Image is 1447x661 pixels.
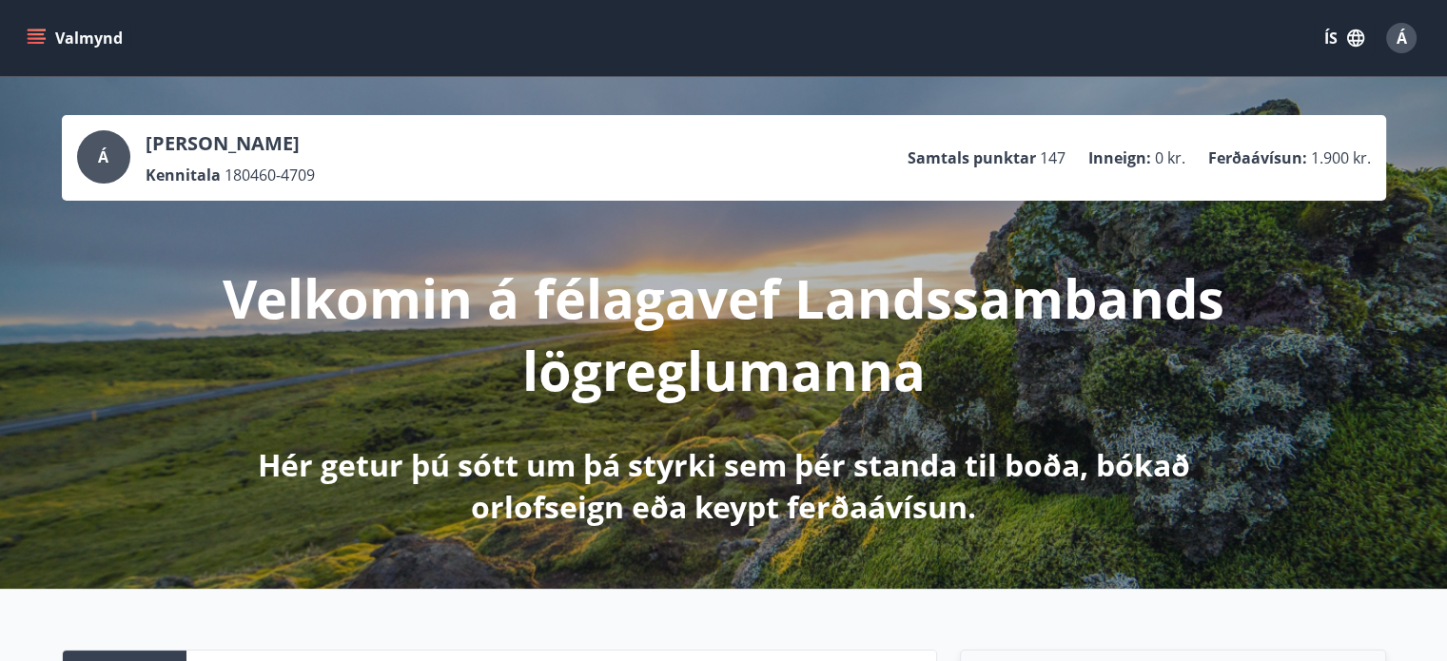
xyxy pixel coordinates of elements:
button: Á [1379,15,1424,61]
p: Hér getur þú sótt um þá styrki sem þér standa til boða, bókað orlofseign eða keypt ferðaávísun. [222,444,1226,528]
span: 1.900 kr. [1311,147,1371,168]
p: Inneign : [1088,147,1151,168]
p: Velkomin á félagavef Landssambands lögreglumanna [222,262,1226,406]
button: menu [23,21,130,55]
p: Ferðaávísun : [1208,147,1307,168]
span: 0 kr. [1155,147,1185,168]
span: Á [1397,28,1407,49]
p: Samtals punktar [908,147,1036,168]
p: [PERSON_NAME] [146,130,315,157]
span: 147 [1040,147,1066,168]
span: Á [98,146,108,167]
button: ÍS [1314,21,1375,55]
span: 180460-4709 [225,165,315,185]
p: Kennitala [146,165,221,185]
